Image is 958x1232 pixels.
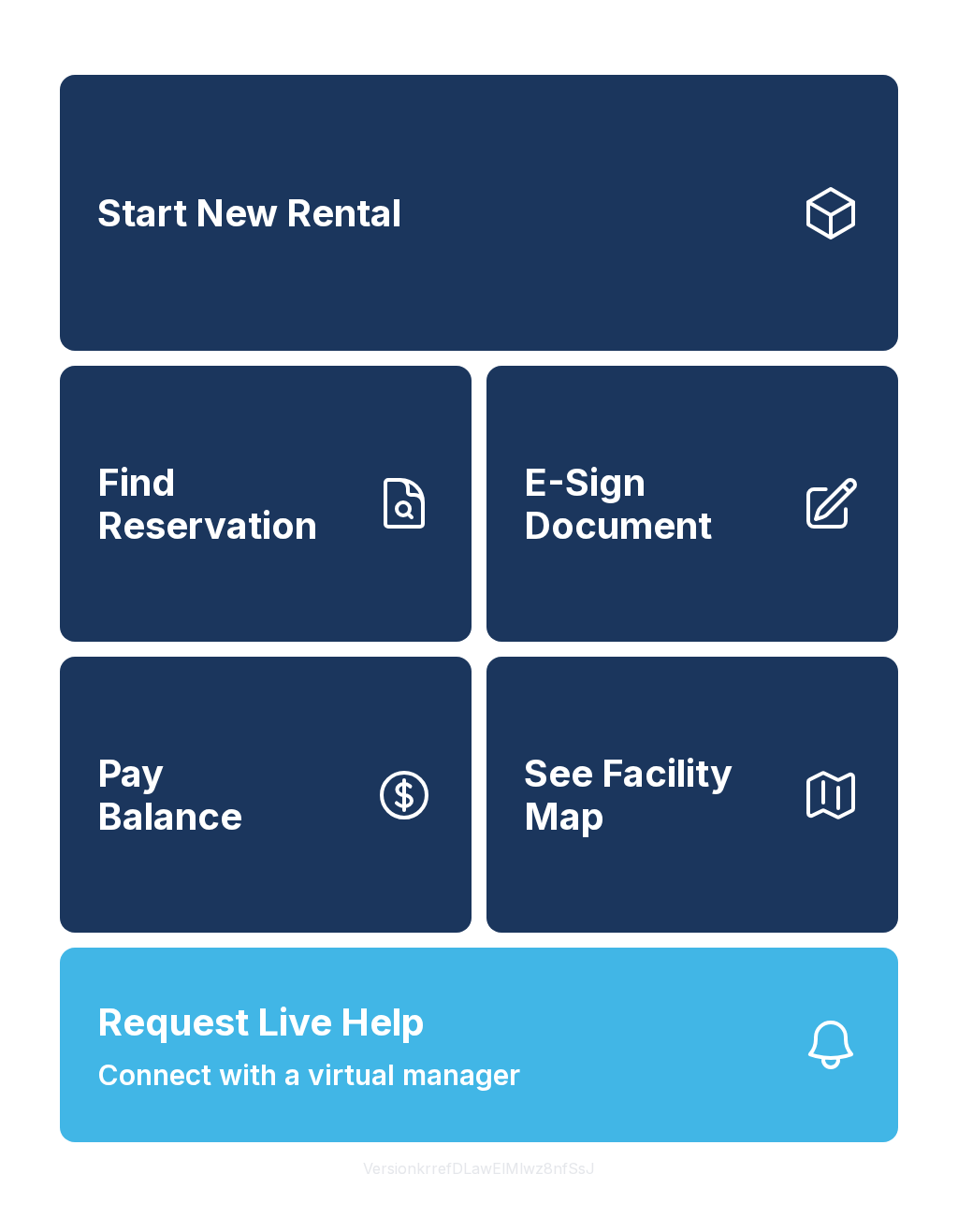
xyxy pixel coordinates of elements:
[60,948,898,1142] button: Request Live HelpConnect with a virtual manager
[524,461,786,546] span: E-Sign Document
[60,657,472,933] button: PayBalance
[97,994,425,1051] span: Request Live Help
[97,752,242,837] span: Pay Balance
[486,657,898,933] button: See Facility Map
[60,75,898,351] a: Start New Rental
[97,461,359,546] span: Find Reservation
[524,752,786,837] span: See Facility Map
[97,192,401,235] span: Start New Rental
[97,1054,520,1096] span: Connect with a virtual manager
[348,1142,610,1195] button: VersionkrrefDLawElMlwz8nfSsJ
[60,366,472,642] a: Find Reservation
[486,366,898,642] a: E-Sign Document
